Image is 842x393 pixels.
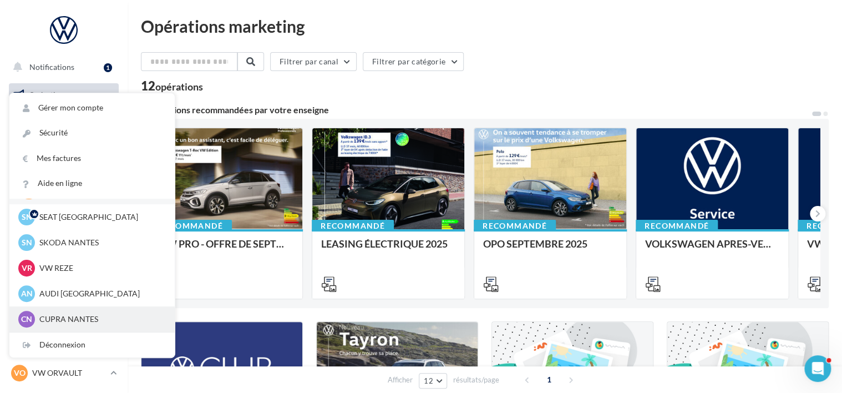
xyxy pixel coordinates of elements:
[7,110,121,134] a: Boîte de réception99+
[22,263,32,274] span: VR
[270,52,357,71] button: Filtrer par canal
[9,171,175,196] a: Aide en ligne
[540,371,558,389] span: 1
[424,376,433,385] span: 12
[22,211,32,223] span: SN
[7,222,121,245] a: Médiathèque
[9,362,119,384] a: VO VW ORVAULT
[7,194,121,218] a: Contacts
[141,18,829,34] div: Opérations marketing
[388,375,413,385] span: Afficher
[39,263,161,274] p: VW REZE
[474,220,556,232] div: Recommandé
[804,355,831,382] iframe: Intercom live chat
[9,120,175,145] a: Sécurité
[150,220,232,232] div: Recommandé
[159,238,293,260] div: VW PRO - OFFRE DE SEPTEMBRE 25
[7,277,121,310] a: PLV et print personnalisable
[483,238,617,260] div: OPO SEPTEMBRE 2025
[39,237,161,248] p: SKODA NANTES
[29,62,74,72] span: Notifications
[155,82,203,92] div: opérations
[7,139,121,163] a: Visibilité en ligne
[141,105,811,114] div: 6 opérations recommandées par votre enseigne
[9,332,175,357] div: Déconnexion
[21,288,33,299] span: AN
[14,367,26,379] span: VO
[7,250,121,273] a: Calendrier
[32,367,106,379] p: VW ORVAULT
[363,52,464,71] button: Filtrer par catégorie
[321,238,455,260] div: LEASING ÉLECTRIQUE 2025
[7,314,121,347] a: Campagnes DataOnDemand
[141,80,203,92] div: 12
[7,83,121,107] a: Opérations
[7,56,116,79] button: Notifications 1
[104,63,112,72] div: 1
[9,146,175,171] a: Mes factures
[39,314,161,325] p: CUPRA NANTES
[7,167,121,190] a: Campagnes
[9,95,175,120] a: Gérer mon compte
[419,373,447,389] button: 12
[21,314,32,325] span: CN
[453,375,499,385] span: résultats/page
[29,90,68,99] span: Opérations
[645,238,779,260] div: VOLKSWAGEN APRES-VENTE
[39,288,161,299] p: AUDI [GEOGRAPHIC_DATA]
[22,237,32,248] span: SN
[39,211,161,223] p: SEAT [GEOGRAPHIC_DATA]
[636,220,718,232] div: Recommandé
[312,220,394,232] div: Recommandé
